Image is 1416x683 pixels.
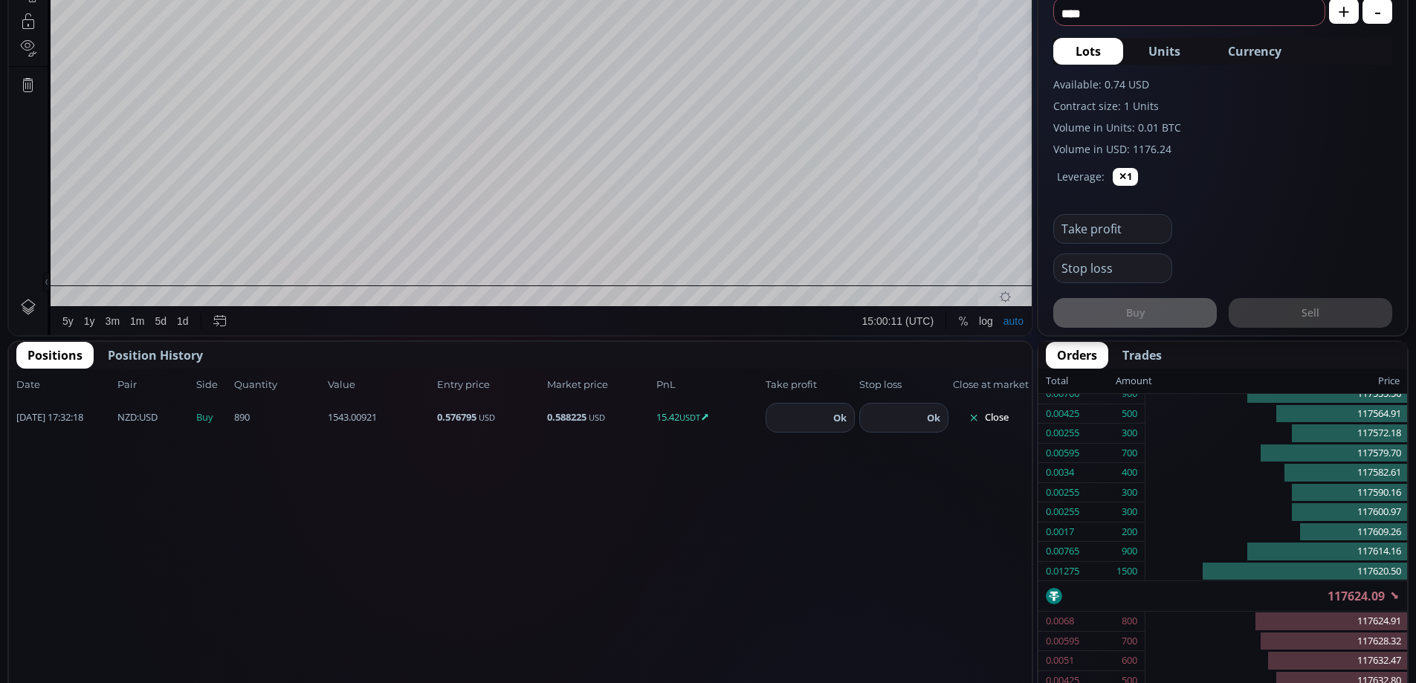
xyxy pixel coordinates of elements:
[1046,404,1079,424] div: 0.00425
[97,342,214,369] button: Position History
[1145,651,1407,671] div: 117632.47
[1076,42,1101,60] span: Lots
[1053,77,1392,92] label: Available: 0.74 USD
[1053,98,1392,114] label: Contract size: 1 Units
[1046,372,1116,391] div: Total
[13,198,25,213] div: 
[121,652,135,664] div: 1m
[1046,612,1074,631] div: 0.0068
[1122,346,1162,364] span: Trades
[547,410,586,424] b: 0.588225
[1145,404,1407,424] div: 117564.91
[1145,483,1407,503] div: 117590.16
[48,54,80,65] div: Volume
[679,412,700,423] small: USDT
[117,378,192,392] span: Pair
[234,378,323,392] span: Quantity
[953,406,1024,430] button: Close
[859,378,948,392] span: Stop loss
[1145,424,1407,444] div: 117572.18
[1053,141,1392,157] label: Volume in USD: 1176.24
[953,378,1024,392] span: Close at market
[1038,581,1407,611] div: 117624.09
[1126,38,1203,65] button: Units
[1046,632,1079,651] div: 0.00595
[1206,38,1304,65] button: Currency
[922,410,945,426] button: Ok
[1046,483,1079,502] div: 0.00255
[126,8,134,20] div: D
[1122,404,1137,424] div: 500
[1046,651,1074,670] div: 0.0051
[656,378,761,392] span: PnL
[1122,632,1137,651] div: 700
[72,34,96,48] div: 1D
[1111,342,1173,369] button: Trades
[117,410,158,425] span: :USD
[1122,542,1137,561] div: 900
[1046,463,1074,482] div: 0.0034
[1113,168,1138,186] button: ✕1
[75,652,86,664] div: 1y
[16,342,94,369] button: Positions
[1046,522,1074,542] div: 0.0017
[1046,342,1108,369] button: Orders
[1046,424,1079,443] div: 0.00255
[437,410,476,424] b: 0.576795
[1152,372,1400,391] div: Price
[995,652,1015,664] div: auto
[1122,444,1137,463] div: 700
[1122,612,1137,631] div: 800
[199,644,223,672] div: Go to
[96,34,140,48] div: Bitcoin
[1122,502,1137,522] div: 300
[48,34,72,48] div: BTC
[970,652,984,664] div: log
[1122,651,1137,670] div: 600
[16,410,113,425] span: [DATE] 17:32:18
[1122,424,1137,443] div: 300
[1046,562,1079,581] div: 0.01275
[234,410,323,425] span: 890
[479,412,495,423] small: USD
[97,652,111,664] div: 3m
[1116,562,1137,581] div: 1500
[146,652,158,664] div: 5d
[1122,522,1137,542] div: 200
[437,378,542,392] span: Entry price
[1145,632,1407,652] div: 117628.32
[34,609,41,629] div: Hide Drawings Toolbar
[1145,562,1407,581] div: 117620.50
[1046,444,1079,463] div: 0.00595
[1046,502,1079,522] div: 0.00255
[1046,542,1079,561] div: 0.00765
[196,410,230,425] span: Buy
[989,644,1020,672] div: Toggle Auto Scale
[944,644,965,672] div: Toggle Percentage
[1145,612,1407,632] div: 117624.91
[54,652,65,664] div: 5y
[656,410,761,425] span: 15.42
[1145,542,1407,562] div: 117614.16
[16,378,113,392] span: Date
[1228,42,1281,60] span: Currency
[196,378,230,392] span: Side
[168,652,180,664] div: 1d
[117,410,137,424] b: NZD
[1145,444,1407,464] div: 117579.70
[1148,42,1180,60] span: Units
[1057,346,1097,364] span: Orders
[1145,522,1407,543] div: 117609.26
[328,378,433,392] span: Value
[1053,38,1123,65] button: Lots
[1145,502,1407,522] div: 117600.97
[829,410,851,426] button: Ok
[547,378,652,392] span: Market price
[1053,120,1392,135] label: Volume in Units: 0.01 BTC
[200,8,243,20] div: Compare
[766,378,855,392] span: Take profit
[848,644,930,672] button: 15:00:11 (UTC)
[277,8,323,20] div: Indicators
[1057,169,1105,184] label: Leverage:
[1145,463,1407,483] div: 117582.61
